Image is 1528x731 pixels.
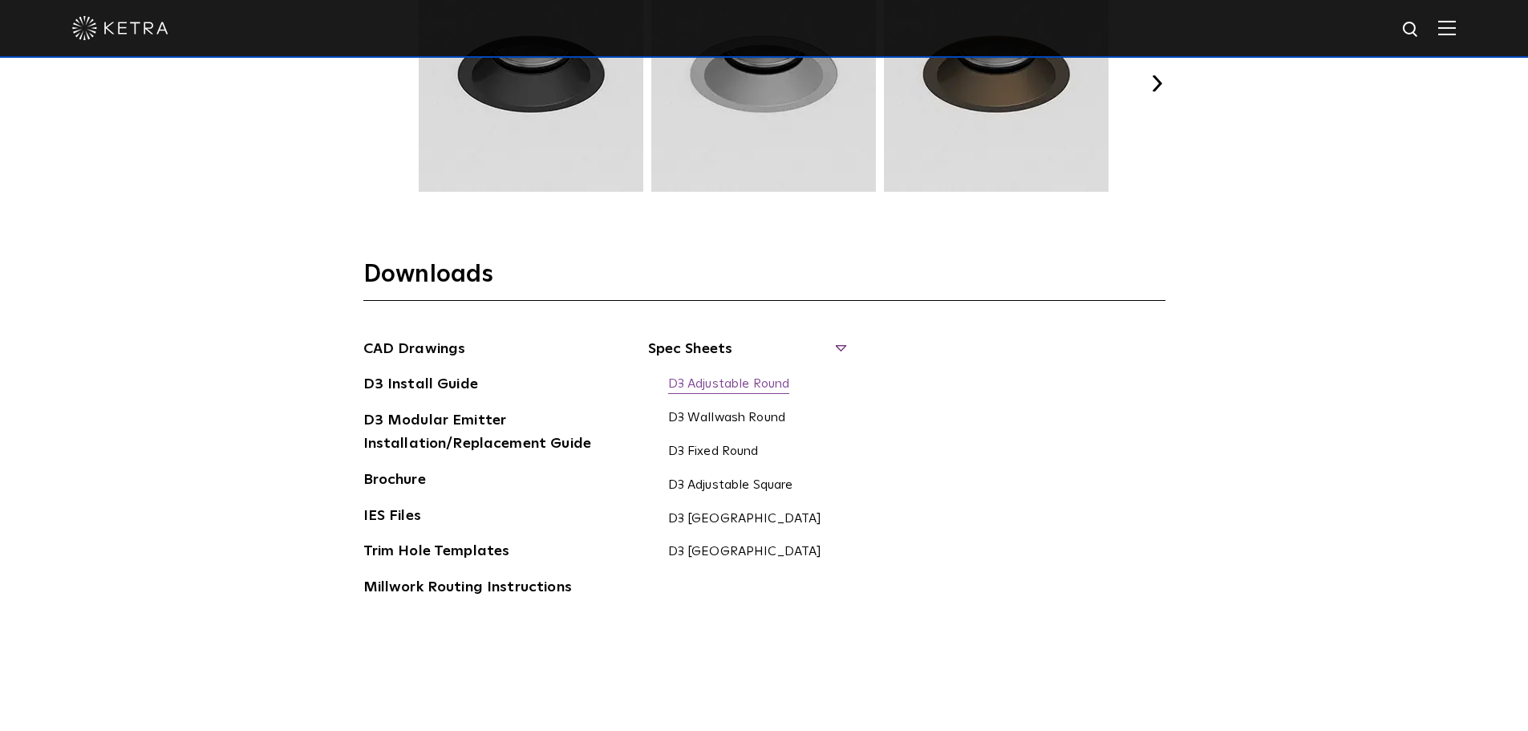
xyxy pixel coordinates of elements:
[363,576,572,602] a: Millwork Routing Instructions
[363,505,421,530] a: IES Files
[668,444,759,461] a: D3 Fixed Round
[668,511,822,529] a: D3 [GEOGRAPHIC_DATA]
[363,540,510,566] a: Trim Hole Templates
[648,338,845,373] span: Spec Sheets
[1438,20,1456,35] img: Hamburger%20Nav.svg
[363,259,1165,301] h3: Downloads
[363,469,426,494] a: Brochure
[72,16,168,40] img: ketra-logo-2019-white
[668,477,793,495] a: D3 Adjustable Square
[668,544,822,562] a: D3 [GEOGRAPHIC_DATA]
[363,409,604,458] a: D3 Modular Emitter Installation/Replacement Guide
[363,338,466,363] a: CAD Drawings
[1149,75,1165,91] button: Next
[668,410,786,428] a: D3 Wallwash Round
[668,376,790,394] a: D3 Adjustable Round
[363,373,478,399] a: D3 Install Guide
[1401,20,1421,40] img: search icon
